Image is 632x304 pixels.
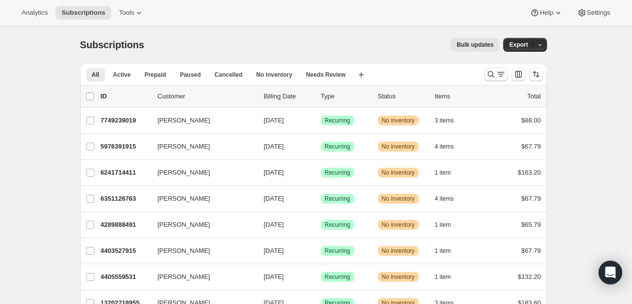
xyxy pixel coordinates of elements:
span: Bulk updates [457,41,493,49]
div: IDCustomerBilling DateTypeStatusItemsTotal [101,91,541,101]
span: 1 item [435,221,451,229]
span: [DATE] [264,247,284,254]
span: Recurring [325,247,350,255]
span: Tools [119,9,134,17]
span: [PERSON_NAME] [158,272,210,282]
div: 4405559531[PERSON_NAME][DATE]SuccessRecurringWarningNo inventory1 item$132.20 [101,270,541,284]
span: $88.00 [521,117,541,124]
span: $67.79 [521,143,541,150]
span: [PERSON_NAME] [158,116,210,125]
p: Customer [158,91,256,101]
button: 4 items [435,140,465,153]
span: $163.20 [518,169,541,176]
span: Recurring [325,117,350,124]
button: Bulk updates [451,38,499,52]
span: 4 items [435,143,454,151]
p: 6351126763 [101,194,150,204]
button: Create new view [353,68,369,82]
p: ID [101,91,150,101]
span: [PERSON_NAME] [158,142,210,152]
span: 1 item [435,273,451,281]
div: 4289888491[PERSON_NAME][DATE]SuccessRecurringWarningNo inventory1 item$65.79 [101,218,541,232]
span: Active [113,71,131,79]
button: Search and filter results [484,67,508,81]
span: No inventory [382,195,415,203]
div: Open Intercom Messenger [599,261,622,284]
button: [PERSON_NAME] [152,217,250,233]
button: [PERSON_NAME] [152,165,250,181]
p: Total [527,91,541,101]
button: 1 item [435,270,462,284]
span: Recurring [325,273,350,281]
span: [DATE] [264,169,284,176]
button: [PERSON_NAME] [152,113,250,128]
button: Sort the results [529,67,543,81]
button: Tools [113,6,150,20]
span: [PERSON_NAME] [158,194,210,204]
span: Export [509,41,528,49]
span: Recurring [325,195,350,203]
button: [PERSON_NAME] [152,243,250,259]
p: 5976391915 [101,142,150,152]
span: [DATE] [264,143,284,150]
span: [DATE] [264,221,284,228]
button: Subscriptions [56,6,111,20]
button: Settings [571,6,616,20]
span: 3 items [435,117,454,124]
button: 1 item [435,244,462,258]
span: No inventory [382,273,415,281]
span: 4 items [435,195,454,203]
button: 1 item [435,166,462,180]
p: Status [378,91,427,101]
span: No inventory [382,247,415,255]
span: [PERSON_NAME] [158,220,210,230]
span: 1 item [435,169,451,177]
span: Prepaid [144,71,166,79]
span: Needs Review [306,71,346,79]
span: Recurring [325,221,350,229]
span: [PERSON_NAME] [158,246,210,256]
span: No inventory [256,71,292,79]
span: $67.79 [521,195,541,202]
span: All [92,71,99,79]
p: 6241714411 [101,168,150,178]
span: [DATE] [264,273,284,280]
div: 6351126763[PERSON_NAME][DATE]SuccessRecurringWarningNo inventory4 items$67.79 [101,192,541,206]
span: Recurring [325,143,350,151]
span: 1 item [435,247,451,255]
div: 7749239019[PERSON_NAME][DATE]SuccessRecurringWarningNo inventory3 items$88.00 [101,114,541,127]
span: $67.79 [521,247,541,254]
span: No inventory [382,169,415,177]
span: $65.79 [521,221,541,228]
div: Type [321,91,370,101]
p: 4289888491 [101,220,150,230]
button: 3 items [435,114,465,127]
span: No inventory [382,143,415,151]
span: [DATE] [264,195,284,202]
span: Help [540,9,553,17]
p: 7749239019 [101,116,150,125]
button: [PERSON_NAME] [152,191,250,207]
span: Cancelled [215,71,243,79]
span: Subscriptions [80,39,144,50]
button: Export [503,38,534,52]
span: Settings [587,9,610,17]
button: Analytics [16,6,54,20]
span: $132.20 [518,273,541,280]
div: Items [435,91,484,101]
div: 6241714411[PERSON_NAME][DATE]SuccessRecurringWarningNo inventory1 item$163.20 [101,166,541,180]
span: No inventory [382,117,415,124]
p: 4403527915 [101,246,150,256]
span: No inventory [382,221,415,229]
p: 4405559531 [101,272,150,282]
div: 5976391915[PERSON_NAME][DATE]SuccessRecurringWarningNo inventory4 items$67.79 [101,140,541,153]
button: [PERSON_NAME] [152,269,250,285]
span: Analytics [22,9,48,17]
span: Paused [180,71,201,79]
span: [DATE] [264,117,284,124]
p: Billing Date [264,91,313,101]
button: [PERSON_NAME] [152,139,250,154]
button: Customize table column order and visibility [512,67,525,81]
button: 1 item [435,218,462,232]
span: Subscriptions [61,9,105,17]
